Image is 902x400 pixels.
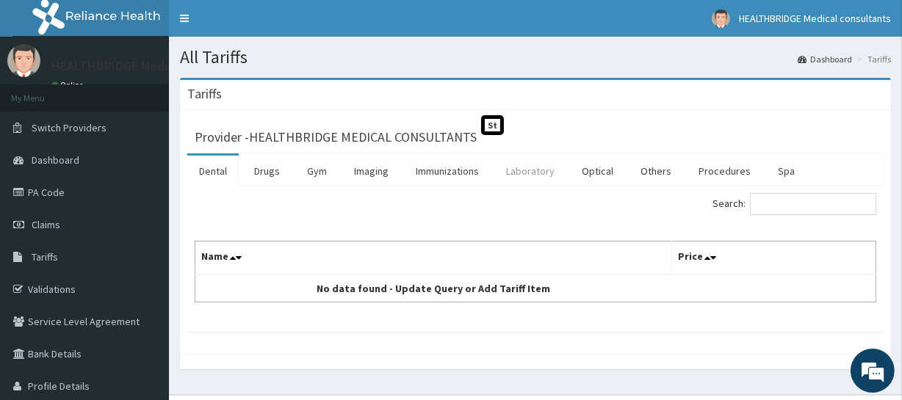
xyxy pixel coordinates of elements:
a: Dashboard [798,53,852,65]
a: Online [51,80,87,90]
a: Laboratory [494,156,566,186]
h3: Provider - HEALTHBRIDGE MEDICAL CONSULTANTS [195,131,477,144]
a: Others [629,156,683,186]
p: HEALTHBRIDGE Medical consultants [51,59,256,73]
span: St [481,115,504,135]
label: Search: [712,193,876,215]
span: Claims [32,218,60,231]
img: User Image [7,44,40,77]
th: Price [671,241,876,275]
a: Immunizations [404,156,491,186]
a: Dental [187,156,239,186]
img: User Image [712,10,730,28]
span: HEALTHBRIDGE Medical consultants [739,12,891,25]
h1: All Tariffs [180,48,891,67]
a: Spa [766,156,807,186]
td: No data found - Update Query or Add Tariff Item [195,274,672,302]
input: Search: [750,193,876,215]
h3: Tariffs [187,87,222,101]
th: Name [195,241,672,275]
span: Dashboard [32,153,79,167]
a: Gym [295,156,339,186]
a: Procedures [687,156,762,186]
a: Imaging [342,156,400,186]
a: Optical [570,156,625,186]
li: Tariffs [854,53,891,65]
a: Drugs [242,156,292,186]
span: Switch Providers [32,121,107,134]
span: Tariffs [32,250,58,263]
